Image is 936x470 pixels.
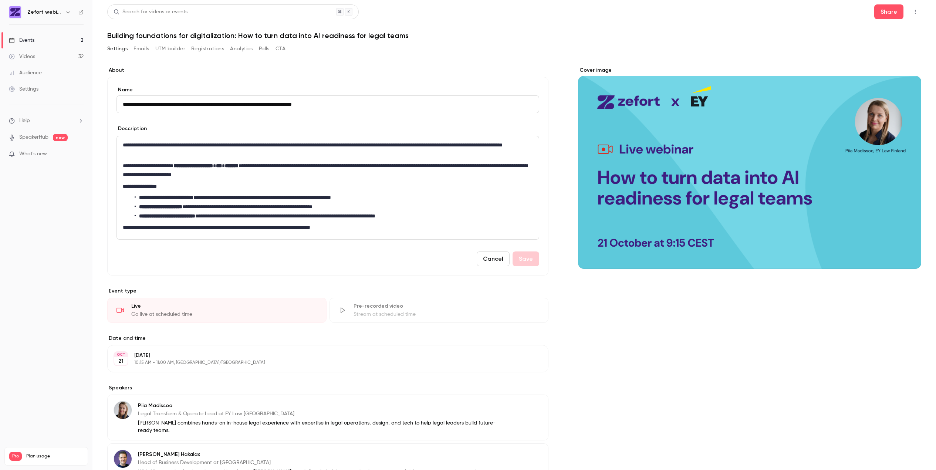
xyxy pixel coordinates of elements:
[138,459,486,466] p: Head of Business Development at [GEOGRAPHIC_DATA]
[578,67,921,269] section: Cover image
[354,311,540,318] div: Stream at scheduled time
[578,67,921,74] label: Cover image
[9,6,21,18] img: Zefort webinars
[9,117,84,125] li: help-dropdown-opener
[9,53,35,60] div: Videos
[114,8,187,16] div: Search for videos or events
[230,43,253,55] button: Analytics
[191,43,224,55] button: Registrations
[354,302,540,310] div: Pre-recorded video
[9,452,22,461] span: Pro
[138,451,486,458] p: [PERSON_NAME] Hakalax
[9,85,38,93] div: Settings
[107,43,128,55] button: Settings
[107,67,548,74] label: About
[75,151,84,158] iframe: Noticeable Trigger
[27,9,62,16] h6: Zefort webinars
[134,360,509,366] p: 10:15 AM - 11:00 AM, [GEOGRAPHIC_DATA]/[GEOGRAPHIC_DATA]
[19,117,30,125] span: Help
[116,125,147,132] label: Description
[874,4,903,19] button: Share
[53,134,68,141] span: new
[116,86,539,94] label: Name
[131,302,317,310] div: Live
[118,358,124,365] p: 21
[138,402,500,409] p: Piia Madissoo
[477,251,510,266] button: Cancel
[330,298,549,323] div: Pre-recorded videoStream at scheduled time
[114,450,132,468] img: Niklas Hakalax
[138,419,500,434] p: [PERSON_NAME] combines hands-on in-house legal experience with expertise in legal operations, des...
[155,43,185,55] button: UTM builder
[117,136,539,239] div: editor
[116,136,539,240] section: description
[114,352,128,357] div: OCT
[134,43,149,55] button: Emails
[131,311,317,318] div: Go live at scheduled time
[114,401,132,419] img: Piia Madissoo
[276,43,285,55] button: CTA
[107,31,921,40] h1: Building foundations for digitalization: How to turn data into AI readiness for legal teams
[107,287,548,295] p: Event type
[19,150,47,158] span: What's new
[107,335,548,342] label: Date and time
[9,37,34,44] div: Events
[107,298,327,323] div: LiveGo live at scheduled time
[26,453,83,459] span: Plan usage
[134,352,509,359] p: [DATE]
[138,410,500,417] p: Legal Transform & Operate Lead at EY Law [GEOGRAPHIC_DATA]
[19,133,48,141] a: SpeakerHub
[259,43,270,55] button: Polls
[107,395,548,440] div: Piia MadissooPiia MadissooLegal Transform & Operate Lead at EY Law [GEOGRAPHIC_DATA][PERSON_NAME]...
[9,69,42,77] div: Audience
[107,384,548,392] label: Speakers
